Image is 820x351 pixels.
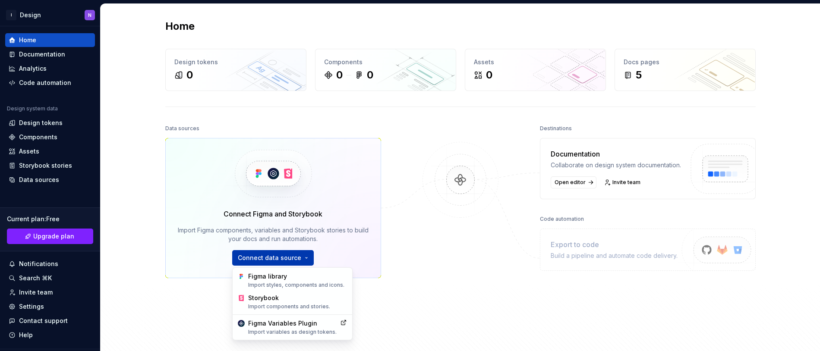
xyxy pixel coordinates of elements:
[248,303,347,310] div: Import components and stories.
[248,294,347,310] div: Storybook
[248,329,337,335] div: Import variables as design tokens.
[248,319,337,335] div: Figma Variables Plugin
[248,282,347,288] div: Import styles, components and icons.
[248,272,347,288] div: Figma library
